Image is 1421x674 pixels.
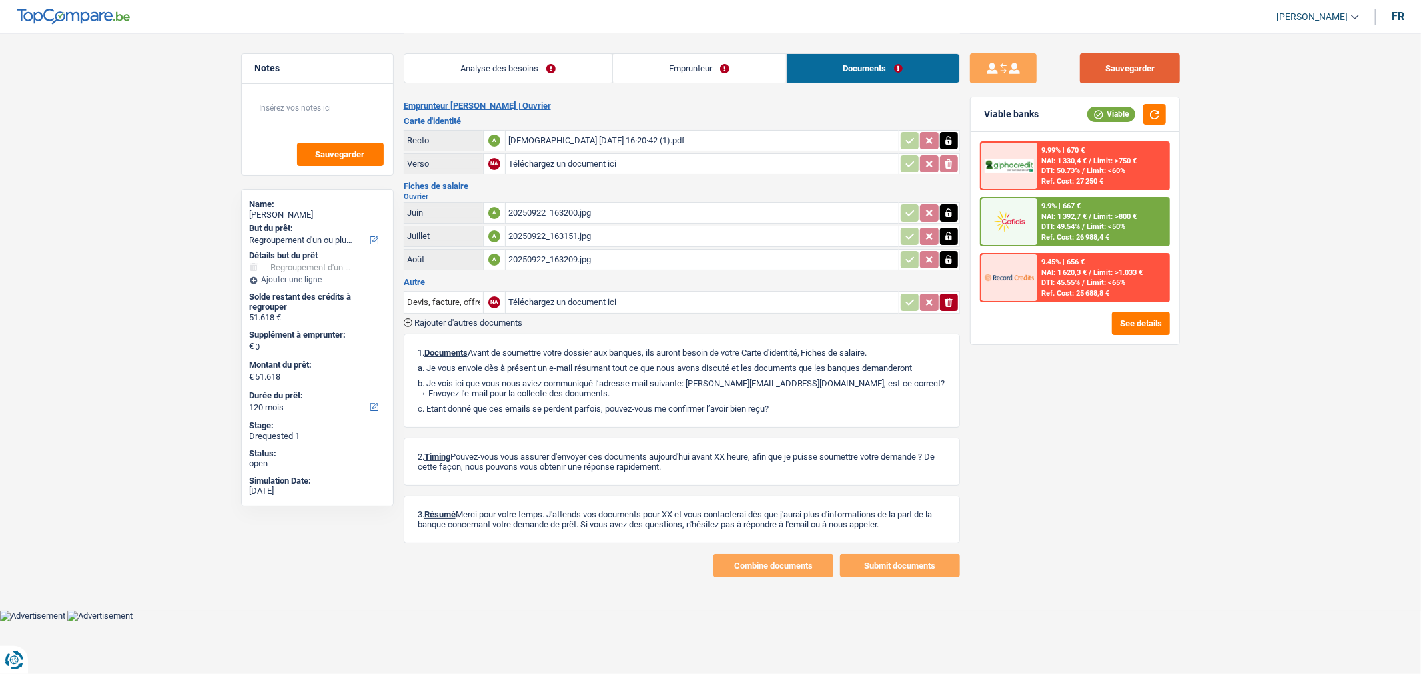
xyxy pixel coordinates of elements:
div: Drequested 1 [250,431,385,442]
div: A [488,230,500,242]
label: Montant du prêt: [250,360,382,370]
span: Documents [424,348,468,358]
div: Simulation Date: [250,476,385,486]
div: 51.618 € [250,312,385,323]
div: 20250922_163209.jpg [508,250,896,270]
p: 1. Avant de soumettre votre dossier aux banques, ils auront besoin de votre Carte d'identité, Fic... [418,348,946,358]
h3: Carte d'identité [404,117,960,125]
span: Limit: <65% [1087,278,1125,287]
span: / [1082,278,1085,287]
div: Name: [250,199,385,210]
div: A [488,207,500,219]
h2: Emprunteur [PERSON_NAME] | Ouvrier [404,101,960,111]
p: 2. Pouvez-vous vous assurer d'envoyer ces documents aujourd'hui avant XX heure, afin que je puiss... [418,452,946,472]
button: Submit documents [840,554,960,577]
span: € [250,372,254,382]
span: / [1089,157,1091,165]
div: 9.9% | 667 € [1041,202,1081,210]
img: Cofidis [985,209,1034,234]
span: Limit: <60% [1087,167,1125,175]
div: Viable [1087,107,1135,121]
img: AlphaCredit [985,159,1034,174]
span: DTI: 50.73% [1041,167,1080,175]
span: DTI: 45.55% [1041,278,1080,287]
div: Verso [407,159,480,168]
span: Limit: >750 € [1093,157,1137,165]
div: Status: [250,448,385,459]
div: Juillet [407,231,480,241]
span: NAI: 1 392,7 € [1041,212,1087,221]
span: / [1082,167,1085,175]
span: Résumé [424,509,456,519]
span: / [1082,222,1085,231]
p: 3. Merci pour votre temps. J'attends vos documents pour XX et vous contacterai dès que j'aurai p... [418,509,946,529]
button: Rajouter d'autres documents [404,318,522,327]
label: Supplément à emprunter: [250,330,382,340]
div: Août [407,254,480,264]
div: Ref. Cost: 26 988,4 € [1041,233,1109,242]
span: / [1089,268,1091,277]
div: fr [1392,10,1404,23]
div: A [488,254,500,266]
h2: Ouvrier [404,193,960,200]
div: Détails but du prêt [250,250,385,261]
span: DTI: 49.54% [1041,222,1080,231]
a: Emprunteur [613,54,786,83]
img: Record Credits [985,265,1034,290]
div: [DEMOGRAPHIC_DATA] [DATE] 16·20·42 (1).pdf [508,131,896,151]
button: See details [1112,312,1170,335]
div: 9.45% | 656 € [1041,258,1085,266]
h3: Autre [404,278,960,286]
label: But du prêt: [250,223,382,234]
div: NA [488,296,500,308]
div: NA [488,158,500,170]
span: Limit: <50% [1087,222,1125,231]
a: Analyse des besoins [404,54,612,83]
span: [PERSON_NAME] [1276,11,1348,23]
span: NAI: 1 620,3 € [1041,268,1087,277]
div: open [250,458,385,469]
p: b. Je vois ici que vous nous aviez communiqué l’adresse mail suivante: [PERSON_NAME][EMAIL_ADDRE... [418,378,946,398]
a: [PERSON_NAME] [1266,6,1359,28]
img: Advertisement [67,611,133,621]
p: c. Etant donné que ces emails se perdent parfois, pouvez-vous me confirmer l’avoir bien reçu? [418,404,946,414]
button: Sauvegarder [297,143,384,166]
button: Sauvegarder [1080,53,1180,83]
div: 20250922_163151.jpg [508,226,896,246]
a: Documents [787,54,959,83]
div: 20250922_163200.jpg [508,203,896,223]
span: Timing [424,452,450,462]
label: Durée du prêt: [250,390,382,401]
span: NAI: 1 330,4 € [1041,157,1087,165]
img: TopCompare Logo [17,9,130,25]
h5: Notes [255,63,380,74]
span: Limit: >800 € [1093,212,1137,221]
div: Ref. Cost: 27 250 € [1041,177,1103,186]
span: € [250,341,254,352]
div: Viable banks [984,109,1039,120]
div: Ref. Cost: 25 688,8 € [1041,289,1109,298]
p: a. Je vous envoie dès à présent un e-mail résumant tout ce que nous avons discuté et les doc... [418,363,946,373]
div: 9.99% | 670 € [1041,146,1085,155]
div: Juin [407,208,480,218]
div: Ajouter une ligne [250,275,385,284]
span: Limit: >1.033 € [1093,268,1143,277]
div: Stage: [250,420,385,431]
div: Solde restant des crédits à regrouper [250,292,385,312]
span: Sauvegarder [316,150,365,159]
span: / [1089,212,1091,221]
button: Combine documents [713,554,833,577]
div: A [488,135,500,147]
div: [PERSON_NAME] [250,210,385,220]
div: [DATE] [250,486,385,496]
div: Recto [407,135,480,145]
h3: Fiches de salaire [404,182,960,190]
span: Rajouter d'autres documents [414,318,522,327]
